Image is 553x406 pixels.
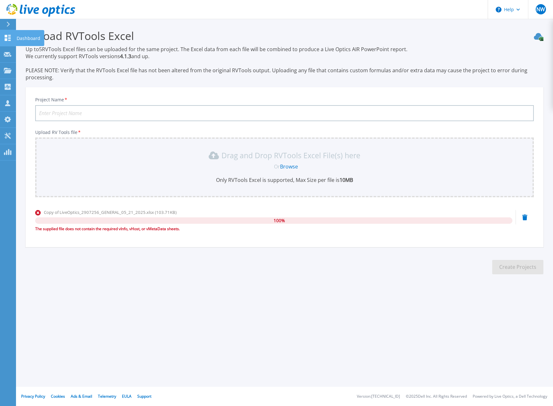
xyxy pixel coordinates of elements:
[536,7,545,12] span: NW
[473,394,547,399] li: Powered by Live Optics, a Dell Technology
[492,260,543,274] button: Create Projects
[51,394,65,399] a: Cookies
[137,394,151,399] a: Support
[274,163,280,170] span: Or
[120,53,131,60] strong: 4.1.3
[71,394,92,399] a: Ads & Email
[357,394,400,399] li: Version: [TECHNICAL_ID]
[35,98,68,102] label: Project Name
[35,105,534,121] input: Enter Project Name
[26,46,543,81] p: Up to 5 RVTools Excel files can be uploaded for the same project. The Excel data from each file w...
[21,394,45,399] a: Privacy Policy
[39,150,530,183] div: Drag and Drop RVTools Excel File(s) here OrBrowseOnly RVTools Excel is supported, Max Size per fi...
[122,394,132,399] a: EULA
[340,176,353,183] b: 10MB
[221,152,360,159] p: Drag and Drop RVTools Excel File(s) here
[98,394,116,399] a: Telemetry
[44,209,177,215] span: Copy of LiveOptics_2907256_GENERAL_05_21_2025.xlsx (103.71KB)
[35,226,512,232] div: The supplied file does not contain the required vInfo, vHost, or vMetaData sheets.
[26,28,543,43] h3: Upload RVTools Excel
[406,394,467,399] li: © 2025 Dell Inc. All Rights Reserved
[17,30,40,47] p: Dashboard
[280,163,298,170] a: Browse
[35,130,534,135] p: Upload RV Tools file
[274,217,285,224] span: 100 %
[39,176,530,183] p: Only RVTools Excel is supported, Max Size per file is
